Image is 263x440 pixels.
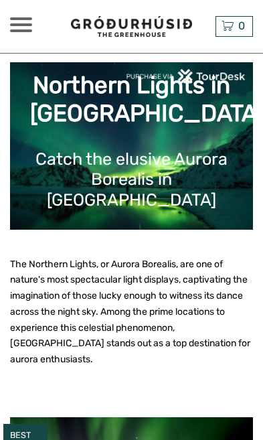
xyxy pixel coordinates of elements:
[30,71,233,127] h1: Northern Lights in [GEOGRAPHIC_DATA]
[30,149,233,210] h1: Catch the elusive Aurora Borealis in [GEOGRAPHIC_DATA]
[126,69,246,84] img: PurchaseViaTourDeskwhite.png
[10,259,250,366] span: The Northern Lights, or Aurora Borealis, are one of nature's most spectacular light displays, cap...
[236,19,247,32] span: 0
[71,16,192,37] img: 1578-341a38b5-ce05-4595-9f3d-b8aa3718a0b3_logo_small.jpg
